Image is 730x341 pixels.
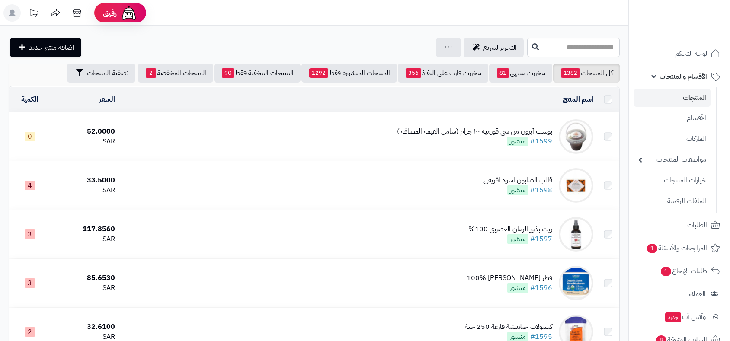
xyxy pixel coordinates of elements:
a: #1598 [530,185,552,195]
a: الأقسام [634,109,711,127]
span: 3 [25,229,35,239]
a: لوحة التحكم [634,43,725,64]
a: السعر [99,94,115,105]
a: كل المنتجات1382 [553,64,620,83]
a: المنتجات المخفية فقط90 [214,64,301,83]
a: التحرير لسريع [464,38,524,57]
span: وآتس آب [664,311,706,323]
img: قالب الصابون اسود افريقي [559,168,593,203]
img: زيت بذور الرمان العضوي 100% [559,217,593,252]
span: منشور [507,283,528,293]
div: 117.8560 [54,224,115,234]
span: التحرير لسريع [483,42,517,53]
div: فطر [PERSON_NAME] 100% [467,273,552,283]
a: طلبات الإرجاع1 [634,261,725,281]
a: الكمية [21,94,38,105]
span: المراجعات والأسئلة [646,242,707,254]
img: بوست آيرون من شي قورميه ١٠٠ جرام (شامل القيمه المضافة ) [559,119,593,154]
a: اسم المنتج [563,94,593,105]
div: SAR [54,137,115,147]
span: لوحة التحكم [675,48,707,60]
a: المنتجات المخفضة2 [138,64,213,83]
a: الماركات [634,130,711,148]
span: 2 [25,327,35,337]
a: اضافة منتج جديد [10,38,81,57]
span: الأقسام والمنتجات [660,70,707,83]
img: ai-face.png [120,4,138,22]
span: 1 [660,266,672,277]
a: المنتجات المنشورة فقط1292 [301,64,397,83]
a: تحديثات المنصة [23,4,45,24]
span: 0 [25,132,35,141]
a: المراجعات والأسئلة1 [634,238,725,258]
img: فطر عرف الاسد العضوي 100% [559,266,593,300]
span: 1382 [561,68,580,78]
span: منشور [507,234,528,244]
div: 52.0000 [54,127,115,137]
div: كبسولات جيلاتينية فارغة 250 حبة [465,322,552,332]
span: الطلبات [687,219,707,231]
div: قالب الصابون اسود افريقي [483,175,552,185]
span: 90 [222,68,234,78]
span: 356 [406,68,421,78]
a: المنتجات [634,89,711,107]
a: مواصفات المنتجات [634,150,711,169]
div: SAR [54,283,115,293]
a: #1596 [530,283,552,293]
span: 1292 [309,68,328,78]
span: العملاء [689,288,706,300]
span: اضافة منتج جديد [29,42,74,53]
div: SAR [54,234,115,244]
div: 33.5000 [54,175,115,185]
a: #1597 [530,234,552,244]
div: 32.6100 [54,322,115,332]
a: خيارات المنتجات [634,171,711,190]
span: جديد [665,312,681,322]
a: #1599 [530,136,552,147]
div: بوست آيرون من شي قورميه ١٠٠ جرام (شامل القيمه المضافة ) [397,127,552,137]
span: 3 [25,278,35,288]
span: 4 [25,181,35,190]
button: تصفية المنتجات [67,64,135,83]
span: طلبات الإرجاع [660,265,707,277]
a: مخزون منتهي81 [489,64,552,83]
span: رفيق [103,8,117,18]
a: وآتس آبجديد [634,306,725,327]
div: 85.6530 [54,273,115,283]
a: الطلبات [634,215,725,236]
span: منشور [507,185,528,195]
span: 2 [146,68,156,78]
span: 81 [497,68,509,78]
a: الملفات الرقمية [634,192,711,210]
a: مخزون قارب على النفاذ356 [398,64,488,83]
div: زيت بذور الرمان العضوي 100% [468,224,552,234]
img: logo-2.png [671,9,722,27]
a: العملاء [634,284,725,304]
span: 1 [647,243,658,254]
span: منشور [507,137,528,146]
div: SAR [54,185,115,195]
span: تصفية المنتجات [87,68,128,78]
